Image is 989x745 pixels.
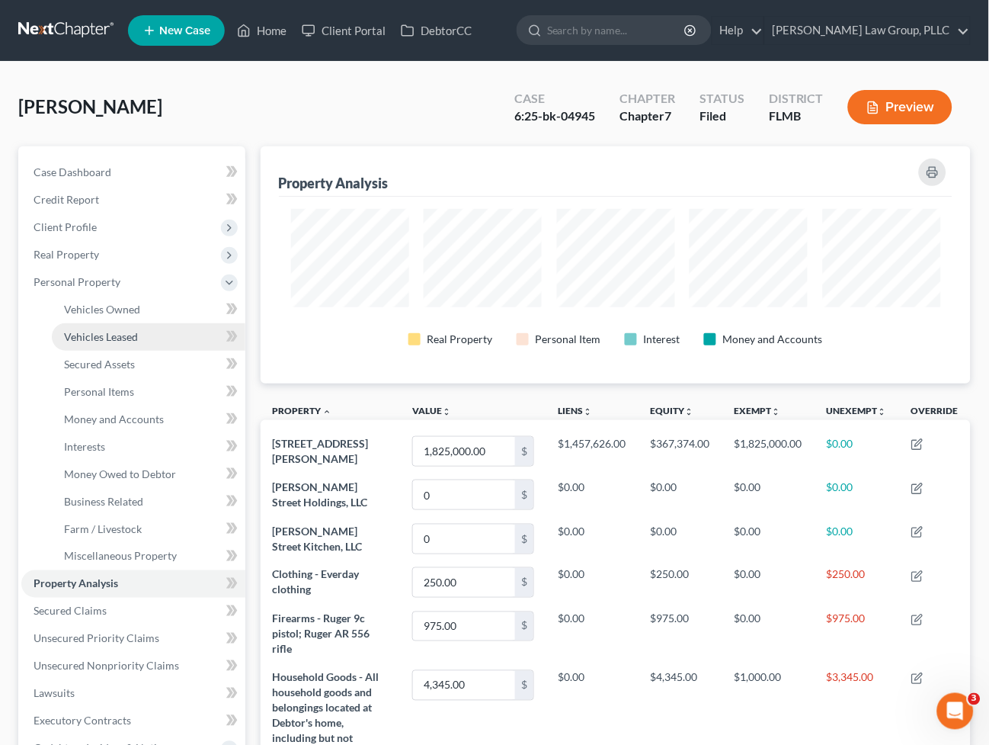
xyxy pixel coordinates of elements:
[34,714,131,727] span: Executory Contracts
[639,605,722,663] td: $975.00
[273,405,332,416] a: Property expand_less
[273,437,369,465] span: [STREET_ADDRESS][PERSON_NAME]
[968,693,981,705] span: 3
[64,413,164,425] span: Money and Accounts
[546,429,639,473] td: $1,457,626.00
[815,429,899,473] td: $0.00
[34,577,118,590] span: Property Analysis
[515,671,533,700] div: $
[515,480,533,509] div: $
[515,612,533,641] div: $
[848,90,952,124] button: Preview
[413,437,515,466] input: 0.00
[712,17,763,44] a: Help
[393,17,479,44] a: DebtorCC
[413,671,515,700] input: 0.00
[34,248,99,261] span: Real Property
[21,708,245,735] a: Executory Contracts
[52,488,245,515] a: Business Related
[722,429,815,473] td: $1,825,000.00
[651,405,694,416] a: Equityunfold_more
[64,330,138,343] span: Vehicles Leased
[34,605,107,618] span: Secured Claims
[442,407,451,416] i: unfold_more
[515,525,533,554] div: $
[52,461,245,488] a: Money Owed to Debtor
[34,165,111,178] span: Case Dashboard
[413,568,515,597] input: 0.00
[878,407,887,416] i: unfold_more
[34,220,97,233] span: Client Profile
[815,560,899,604] td: $250.00
[639,429,722,473] td: $367,374.00
[273,480,368,509] span: [PERSON_NAME] Street Holdings, LLC
[21,598,245,625] a: Secured Claims
[273,612,370,656] span: Firearms - Ruger 9c pistol; Ruger AR 556 rifle
[64,467,176,480] span: Money Owed to Debtor
[937,693,974,730] iframe: Intercom live chat
[21,570,245,598] a: Property Analysis
[229,17,294,44] a: Home
[514,108,595,125] div: 6:25-bk-04945
[722,332,822,347] div: Money and Accounts
[64,522,142,535] span: Farm / Livestock
[279,174,389,192] div: Property Analysis
[619,108,675,125] div: Chapter
[639,517,722,560] td: $0.00
[685,407,694,416] i: unfold_more
[546,605,639,663] td: $0.00
[546,474,639,517] td: $0.00
[52,543,245,570] a: Miscellaneous Property
[52,296,245,323] a: Vehicles Owned
[699,90,744,108] div: Status
[159,25,210,37] span: New Case
[64,358,135,371] span: Secured Assets
[722,605,815,663] td: $0.00
[559,405,593,416] a: Liensunfold_more
[514,90,595,108] div: Case
[21,653,245,680] a: Unsecured Nonpriority Claims
[584,407,593,416] i: unfold_more
[52,515,245,543] a: Farm / Livestock
[21,625,245,653] a: Unsecured Priority Claims
[772,407,781,416] i: unfold_more
[664,108,671,123] span: 7
[639,560,722,604] td: $250.00
[815,474,899,517] td: $0.00
[52,406,245,433] a: Money and Accounts
[294,17,393,44] a: Client Portal
[273,568,360,596] span: Clothing - Everday clothing
[765,17,970,44] a: [PERSON_NAME] Law Group, PLLC
[515,568,533,597] div: $
[722,517,815,560] td: $0.00
[546,517,639,560] td: $0.00
[34,193,99,206] span: Credit Report
[21,186,245,214] a: Credit Report
[815,605,899,663] td: $975.00
[769,108,824,125] div: FLMB
[546,560,639,604] td: $0.00
[52,351,245,378] a: Secured Assets
[21,159,245,186] a: Case Dashboard
[64,440,105,453] span: Interests
[34,632,159,645] span: Unsecured Priority Claims
[34,687,75,700] span: Lawsuits
[515,437,533,466] div: $
[34,660,179,673] span: Unsecured Nonpriority Claims
[899,396,971,430] th: Override
[273,525,363,553] span: [PERSON_NAME] Street Kitchen, LLC
[323,407,332,416] i: expand_less
[52,323,245,351] a: Vehicles Leased
[34,275,120,288] span: Personal Property
[815,517,899,560] td: $0.00
[64,385,134,398] span: Personal Items
[735,405,781,416] a: Exemptunfold_more
[427,332,492,347] div: Real Property
[413,612,515,641] input: 0.00
[64,303,140,316] span: Vehicles Owned
[769,90,824,108] div: District
[413,480,515,509] input: 0.00
[639,474,722,517] td: $0.00
[18,95,162,117] span: [PERSON_NAME]
[64,550,177,563] span: Miscellaneous Property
